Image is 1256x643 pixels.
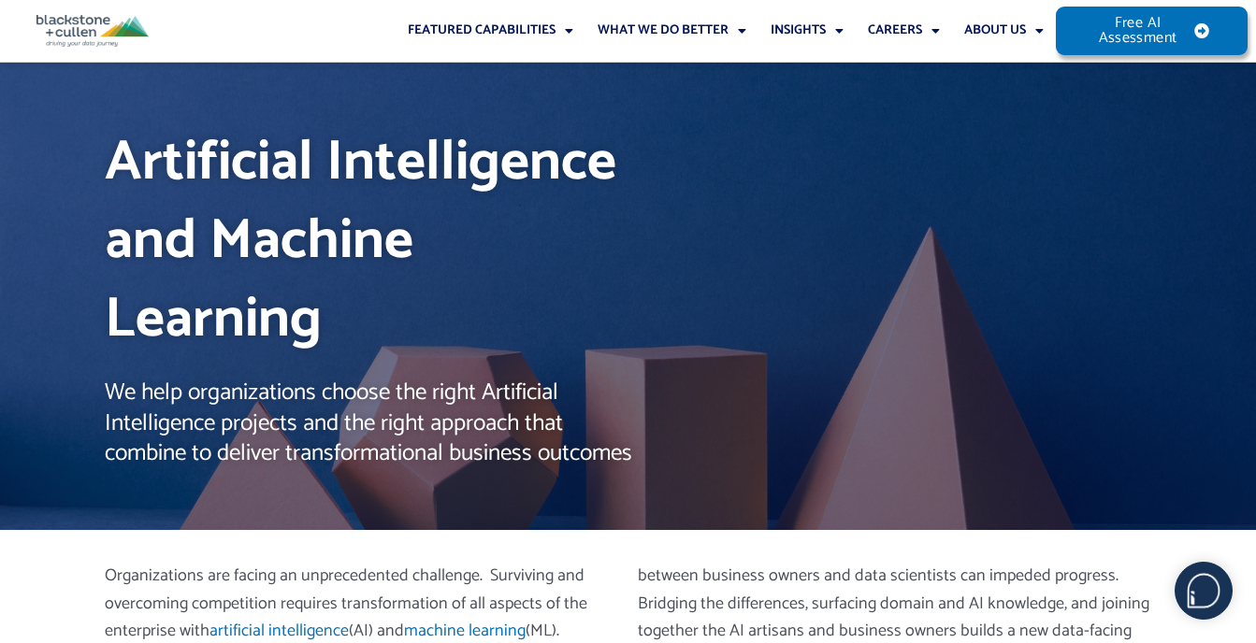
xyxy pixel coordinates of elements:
span: Free AI Assessment [1093,16,1183,46]
h1: Artificial Intelligence and Machine Learning [105,123,641,359]
h2: We help organizations choose the right Artificial Intelligence projects and the right approach th... [105,378,641,469]
img: users%2F5SSOSaKfQqXq3cFEnIZRYMEs4ra2%2Fmedia%2Fimages%2F-Bulle%20blanche%20sans%20fond%20%2B%20ma... [1176,563,1232,619]
a: Free AI Assessment [1056,7,1248,55]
